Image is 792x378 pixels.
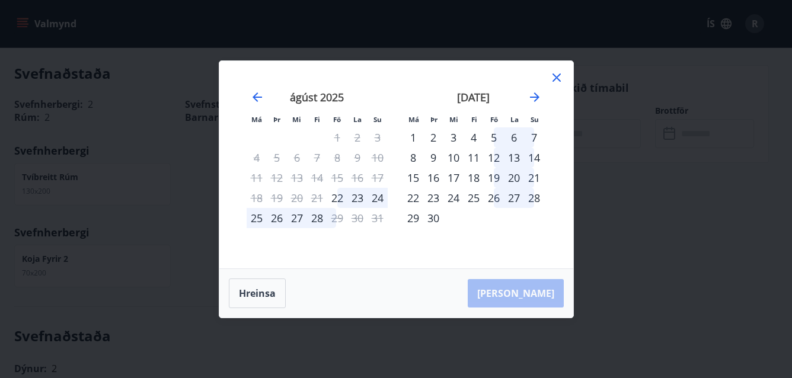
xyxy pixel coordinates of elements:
[307,148,327,168] td: Not available. fimmtudagur, 7. ágúst 2025
[327,208,347,228] div: Aðeins útritun í boði
[504,168,524,188] div: 20
[287,168,307,188] td: Not available. miðvikudagur, 13. ágúst 2025
[524,188,544,208] div: 28
[423,148,443,168] td: Choose þriðjudagur, 9. september 2025 as your check-in date. It’s available.
[327,168,347,188] td: Not available. föstudagur, 15. ágúst 2025
[484,188,504,208] td: Choose föstudagur, 26. september 2025 as your check-in date. It’s available.
[368,148,388,168] td: Not available. sunnudagur, 10. ágúst 2025
[524,127,544,148] div: 7
[347,188,368,208] td: Choose laugardagur, 23. ágúst 2025 as your check-in date. It’s available.
[368,188,388,208] div: 24
[423,168,443,188] td: Choose þriðjudagur, 16. september 2025 as your check-in date. It’s available.
[423,188,443,208] div: 23
[290,90,344,104] strong: ágúst 2025
[484,168,504,188] div: 19
[471,115,477,124] small: Fi
[287,148,307,168] td: Not available. miðvikudagur, 6. ágúst 2025
[524,148,544,168] div: 14
[484,168,504,188] td: Choose föstudagur, 19. september 2025 as your check-in date. It’s available.
[368,208,388,228] td: Not available. sunnudagur, 31. ágúst 2025
[327,127,347,148] td: Not available. föstudagur, 1. ágúst 2025
[403,208,423,228] td: Choose mánudagur, 29. september 2025 as your check-in date. It’s available.
[457,90,490,104] strong: [DATE]
[267,168,287,188] td: Not available. þriðjudagur, 12. ágúst 2025
[430,115,437,124] small: Þr
[531,115,539,124] small: Su
[464,168,484,188] td: Choose fimmtudagur, 18. september 2025 as your check-in date. It’s available.
[423,168,443,188] div: 16
[373,115,382,124] small: Su
[464,148,484,168] td: Choose fimmtudagur, 11. september 2025 as your check-in date. It’s available.
[273,115,280,124] small: Þr
[443,127,464,148] div: 3
[408,115,419,124] small: Má
[504,127,524,148] div: 6
[504,148,524,168] div: 13
[484,127,504,148] td: Choose föstudagur, 5. september 2025 as your check-in date. It’s available.
[403,168,423,188] div: 15
[403,208,423,228] div: 29
[307,168,327,188] td: Not available. fimmtudagur, 14. ágúst 2025
[347,148,368,168] td: Not available. laugardagur, 9. ágúst 2025
[449,115,458,124] small: Mi
[423,208,443,228] td: Choose þriðjudagur, 30. september 2025 as your check-in date. It’s available.
[443,148,464,168] div: 10
[484,148,504,168] div: 12
[464,188,484,208] td: Choose fimmtudagur, 25. september 2025 as your check-in date. It’s available.
[510,115,519,124] small: La
[443,188,464,208] td: Choose miðvikudagur, 24. september 2025 as your check-in date. It’s available.
[327,148,347,168] td: Not available. föstudagur, 8. ágúst 2025
[267,208,287,228] div: 26
[347,208,368,228] td: Not available. laugardagur, 30. ágúst 2025
[403,127,423,148] td: Choose mánudagur, 1. september 2025 as your check-in date. It’s available.
[403,148,423,168] td: Choose mánudagur, 8. september 2025 as your check-in date. It’s available.
[464,188,484,208] div: 25
[528,90,542,104] div: Move forward to switch to the next month.
[287,208,307,228] td: Choose miðvikudagur, 27. ágúst 2025 as your check-in date. It’s available.
[267,188,287,208] td: Not available. þriðjudagur, 19. ágúst 2025
[524,127,544,148] td: Choose sunnudagur, 7. september 2025 as your check-in date. It’s available.
[403,188,423,208] td: Choose mánudagur, 22. september 2025 as your check-in date. It’s available.
[347,168,368,188] td: Not available. laugardagur, 16. ágúst 2025
[403,127,423,148] div: Aðeins innritun í boði
[464,168,484,188] div: 18
[524,148,544,168] td: Choose sunnudagur, 14. september 2025 as your check-in date. It’s available.
[267,148,287,168] td: Not available. þriðjudagur, 5. ágúst 2025
[247,148,267,168] td: Not available. mánudagur, 4. ágúst 2025
[353,115,362,124] small: La
[423,208,443,228] div: 30
[234,75,559,254] div: Calendar
[347,188,368,208] div: 23
[403,188,423,208] div: 22
[504,148,524,168] td: Choose laugardagur, 13. september 2025 as your check-in date. It’s available.
[464,127,484,148] td: Choose fimmtudagur, 4. september 2025 as your check-in date. It’s available.
[464,148,484,168] div: 11
[267,208,287,228] td: Choose þriðjudagur, 26. ágúst 2025 as your check-in date. It’s available.
[490,115,498,124] small: Fö
[524,168,544,188] div: 21
[327,188,347,208] td: Choose föstudagur, 22. ágúst 2025 as your check-in date. It’s available.
[403,148,423,168] div: 8
[504,168,524,188] td: Choose laugardagur, 20. september 2025 as your check-in date. It’s available.
[443,148,464,168] td: Choose miðvikudagur, 10. september 2025 as your check-in date. It’s available.
[504,188,524,208] td: Choose laugardagur, 27. september 2025 as your check-in date. It’s available.
[368,168,388,188] td: Not available. sunnudagur, 17. ágúst 2025
[504,188,524,208] div: 27
[524,188,544,208] td: Choose sunnudagur, 28. september 2025 as your check-in date. It’s available.
[368,188,388,208] td: Choose sunnudagur, 24. ágúst 2025 as your check-in date. It’s available.
[423,127,443,148] td: Choose þriðjudagur, 2. september 2025 as your check-in date. It’s available.
[247,208,267,228] td: Choose mánudagur, 25. ágúst 2025 as your check-in date. It’s available.
[307,208,327,228] td: Choose fimmtudagur, 28. ágúst 2025 as your check-in date. It’s available.
[443,127,464,148] td: Choose miðvikudagur, 3. september 2025 as your check-in date. It’s available.
[327,208,347,228] td: Not available. föstudagur, 29. ágúst 2025
[247,188,267,208] td: Not available. mánudagur, 18. ágúst 2025
[443,188,464,208] div: 24
[484,127,504,148] div: 5
[504,127,524,148] td: Choose laugardagur, 6. september 2025 as your check-in date. It’s available.
[464,127,484,148] div: 4
[287,208,307,228] div: 27
[368,127,388,148] td: Not available. sunnudagur, 3. ágúst 2025
[423,127,443,148] div: 2
[287,188,307,208] td: Not available. miðvikudagur, 20. ágúst 2025
[443,168,464,188] div: 17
